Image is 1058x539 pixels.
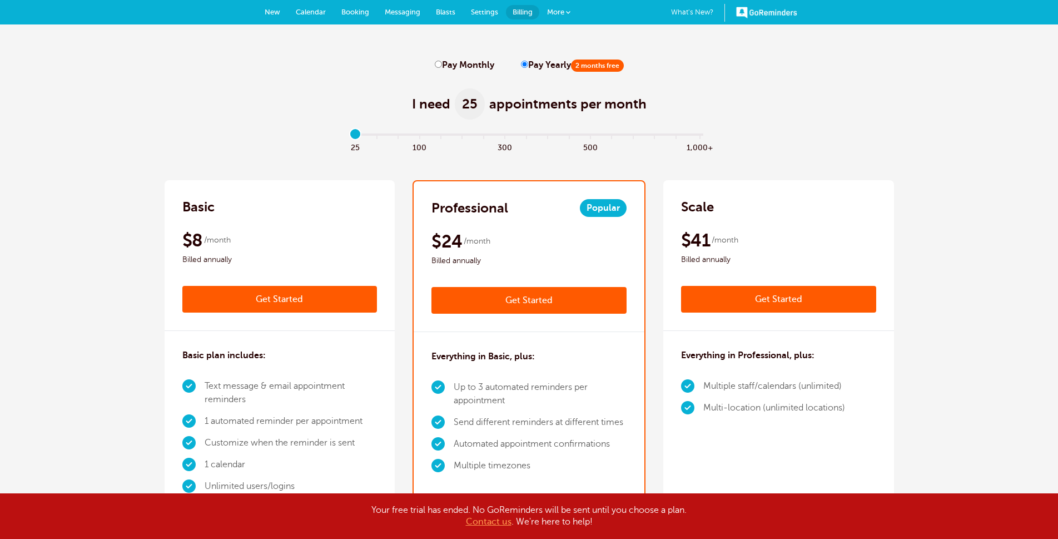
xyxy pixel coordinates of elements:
li: Multi-location (unlimited locations) [703,397,845,419]
li: Send different reminders at different times [454,412,627,433]
h2: Scale [681,198,714,216]
a: Get Started [681,286,876,313]
span: Booking [341,8,369,16]
span: Settings [471,8,498,16]
a: Billing [506,5,539,19]
span: 100 [409,140,430,153]
span: Billed annually [182,253,377,266]
span: Billing [513,8,533,16]
li: Customize when the reminder is sent [205,432,377,454]
span: Popular [580,199,627,217]
span: $8 [182,229,203,251]
h3: Basic plan includes: [182,349,266,362]
li: Unlimited users/logins [205,476,377,497]
input: Pay Yearly2 months free [521,61,528,68]
h3: Everything in Basic, plus: [431,350,535,363]
span: /month [464,235,490,248]
a: What's New? [671,4,725,22]
li: Multiple staff/calendars (unlimited) [703,375,845,397]
li: Text message & email appointment reminders [205,375,377,411]
span: More [547,8,564,16]
h2: Professional [431,199,508,217]
input: Pay Monthly [435,61,442,68]
span: Calendar [296,8,326,16]
span: $24 [431,230,462,253]
span: 2 months free [571,60,624,72]
span: /month [204,234,231,247]
h2: Basic [182,198,215,216]
span: appointments per month [489,95,647,113]
div: Your free trial has ended. No GoReminders will be sent until you choose a plan. . We're here to h... [251,505,807,528]
li: Up to 3 automated reminders per appointment [454,377,627,412]
a: Get Started [431,287,627,314]
label: Pay Monthly [435,60,494,71]
span: 25 [455,88,485,120]
span: New [265,8,280,16]
li: Automated appointment confirmations [454,433,627,455]
a: Get Started [182,286,377,313]
li: 1 calendar [205,454,377,476]
span: Billed annually [431,254,627,268]
span: Messaging [385,8,420,16]
h3: Everything in Professional, plus: [681,349,814,362]
span: I need [412,95,450,113]
span: Blasts [436,8,455,16]
span: 25 [345,140,366,153]
span: 1,000+ [687,140,713,153]
span: 500 [580,140,601,153]
span: 300 [494,140,515,153]
span: /month [712,234,738,247]
a: Contact us [466,517,511,527]
li: Multiple timezones [454,455,627,477]
li: 1 automated reminder per appointment [205,411,377,432]
label: Pay Yearly [521,60,624,71]
span: Billed annually [681,253,876,266]
span: $41 [681,229,710,251]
